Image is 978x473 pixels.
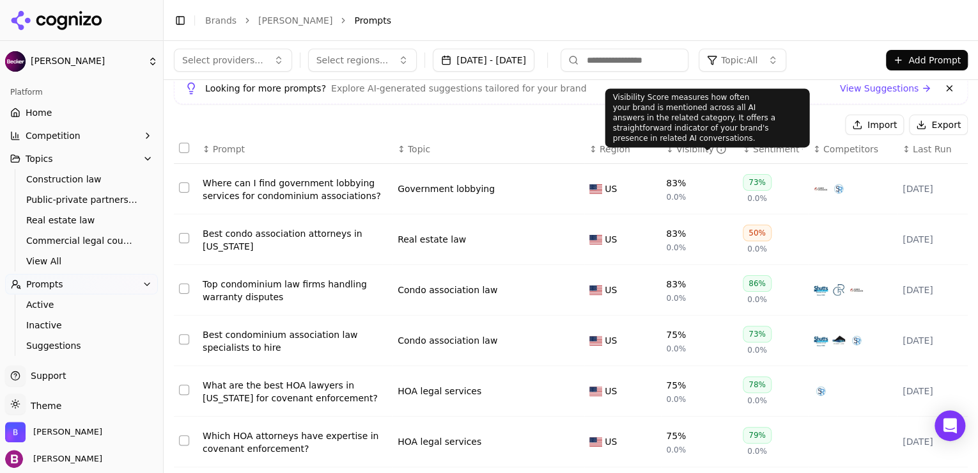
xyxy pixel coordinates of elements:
[813,333,828,348] img: shutts bowen
[26,152,53,165] span: Topics
[666,344,686,354] span: 0.0%
[605,385,617,397] span: US
[31,56,143,67] span: [PERSON_NAME]
[398,334,497,347] a: Condo association law
[584,135,661,164] th: Region
[823,143,878,156] span: Competitors
[903,233,963,246] div: [DATE]
[903,334,963,347] div: [DATE]
[179,284,189,294] button: Select row 3
[605,182,617,195] span: US
[903,143,963,156] div: ↕Last Run
[21,170,143,188] a: Construction law
[808,135,897,164] th: Competitors
[258,14,332,27] a: [PERSON_NAME]
[26,173,137,186] span: Construction law
[179,435,189,445] button: Select row 6
[849,282,864,298] img: cozen o'connor
[831,181,846,196] img: siefried rivera
[5,422,26,442] img: Becker
[203,379,387,405] div: What are the best HOA lawyers in [US_STATE] for covenant enforcement?
[203,278,387,303] a: Top condominium law firms handling warranty disputes
[845,115,904,135] button: Import
[935,410,965,441] div: Open Intercom Messenger
[886,50,968,70] button: Add Prompt
[666,379,686,392] div: 75%
[589,143,656,156] div: ↕Region
[661,135,738,164] th: brandMentionRate
[21,211,143,229] a: Real estate law
[942,81,957,96] button: Dismiss banner
[747,244,767,254] span: 0.0%
[676,143,727,156] div: Visibility
[26,234,137,247] span: Commercial legal counsel
[398,284,497,296] a: Condo association law
[743,326,772,342] div: 73%
[753,143,803,156] div: Sentiment
[589,437,602,447] img: US flag
[398,233,466,246] a: Real estate law
[5,51,26,72] img: Becker
[747,396,767,406] span: 0.0%
[21,232,143,250] a: Commercial legal counsel
[666,227,686,240] div: 83%
[747,345,767,355] span: 0.0%
[747,294,767,305] span: 0.0%
[666,278,686,291] div: 83%
[743,376,772,393] div: 78%
[605,88,809,147] div: Visibility Score measures how often your brand is mentioned across all AI answers in the related ...
[398,182,495,195] a: Government lobbying
[26,106,52,119] span: Home
[203,227,387,253] div: Best condo association attorneys in [US_STATE]
[198,135,392,164] th: Prompt
[813,181,828,196] img: cozen o'connor
[666,293,686,303] span: 0.0%
[26,298,137,311] span: Active
[743,275,772,292] div: 86%
[743,225,772,241] div: 50%
[589,235,602,245] img: US flag
[316,54,389,67] span: Select regions...
[26,339,137,352] span: Suggestions
[21,252,143,270] a: View All
[179,182,189,193] button: Select row 1
[203,143,387,156] div: ↕Prompt
[203,429,387,455] div: Which HOA attorneys have expertise in covenant enforcement?
[5,450,102,468] button: Open user button
[205,15,237,26] a: Brands
[600,143,630,156] span: Region
[21,191,143,209] a: Public-private partnerships
[179,385,189,395] button: Select row 5
[5,82,158,102] div: Platform
[26,255,137,268] span: View All
[5,125,158,146] button: Competition
[179,143,189,153] button: Select all rows
[26,193,137,206] span: Public-private partnerships
[392,135,584,164] th: Topic
[903,182,963,195] div: [DATE]
[666,192,686,202] span: 0.0%
[666,445,686,455] span: 0.0%
[5,450,23,468] img: Becker
[203,328,387,354] a: Best condominium association law specialists to hire
[666,394,686,405] span: 0.0%
[205,82,326,95] span: Looking for more prompts?
[903,435,963,448] div: [DATE]
[5,148,158,169] button: Topics
[831,333,846,348] img: haber
[26,214,137,227] span: Real estate law
[903,385,963,397] div: [DATE]
[747,193,767,204] span: 0.0%
[354,14,391,27] span: Prompts
[903,284,963,296] div: [DATE]
[203,177,387,202] a: Where can I find government lobbying services for condominium associations?
[21,337,143,355] a: Suggestions
[849,333,864,348] img: siefried rivera
[743,143,803,156] div: ↕Sentiment
[897,135,968,164] th: Last Run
